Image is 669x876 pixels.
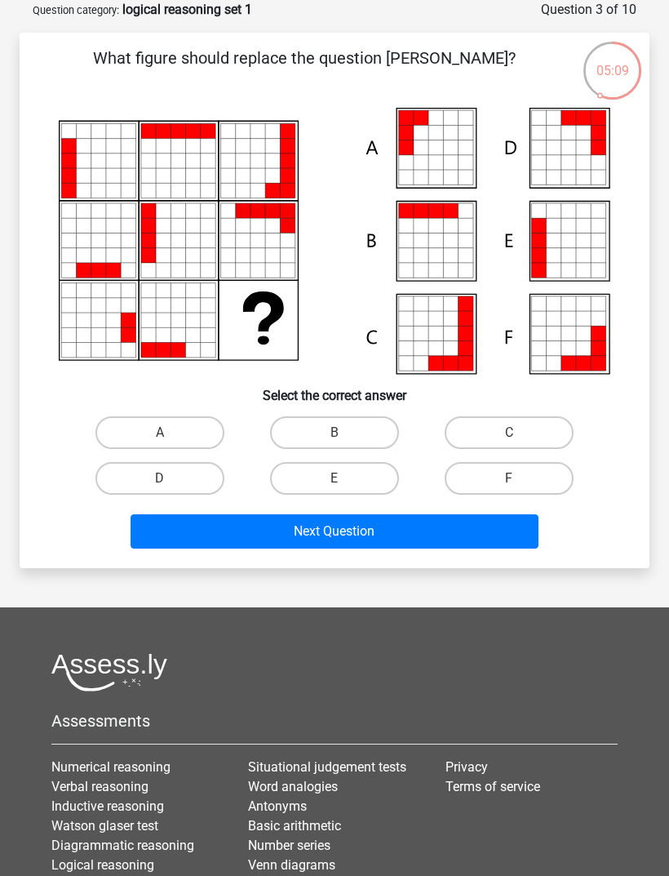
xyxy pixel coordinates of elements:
[270,416,399,449] label: B
[51,818,158,834] a: Watson glaser test
[445,416,574,449] label: C
[51,653,167,691] img: Assessly logo
[248,798,307,814] a: Antonyms
[122,2,252,17] strong: logical reasoning set 1
[51,759,171,775] a: Numerical reasoning
[51,857,154,873] a: Logical reasoning
[33,4,119,16] small: Question category:
[445,759,488,775] a: Privacy
[51,711,618,731] h5: Assessments
[445,462,574,495] label: F
[248,857,335,873] a: Venn diagrams
[51,798,164,814] a: Inductive reasoning
[445,779,540,794] a: Terms of service
[51,779,148,794] a: Verbal reasoning
[248,818,341,834] a: Basic arithmetic
[51,838,194,853] a: Diagrammatic reasoning
[248,779,338,794] a: Word analogies
[248,759,406,775] a: Situational judgement tests
[270,462,399,495] label: E
[46,375,623,403] h6: Select the correct answer
[582,40,643,81] div: 05:09
[131,514,539,549] button: Next Question
[248,838,330,853] a: Number series
[95,416,224,449] label: A
[46,46,562,95] p: What figure should replace the question [PERSON_NAME]?
[95,462,224,495] label: D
